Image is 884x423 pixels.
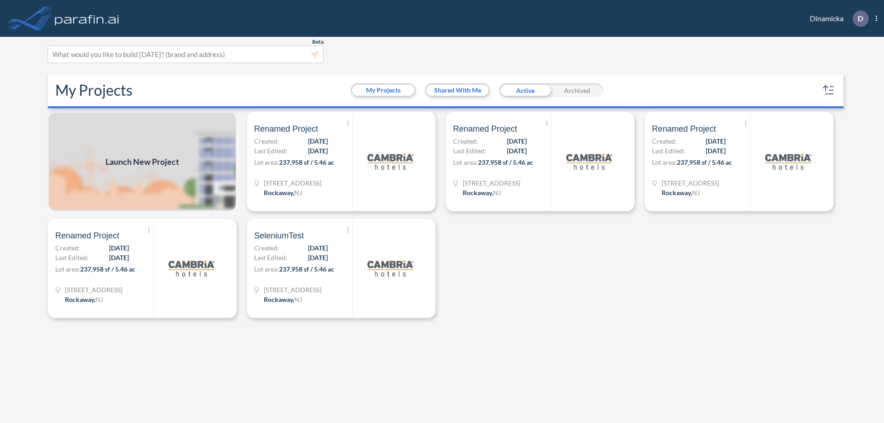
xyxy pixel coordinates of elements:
span: [DATE] [308,243,328,253]
div: Dinamicka [796,11,877,27]
p: D [858,14,863,23]
span: 321 Mt Hope Ave [463,178,520,188]
span: Lot area: [254,265,279,273]
span: NJ [294,189,302,197]
span: Renamed Project [55,230,119,241]
img: logo [765,139,811,185]
div: Rockaway, NJ [264,295,302,304]
span: Renamed Project [652,123,716,134]
span: [DATE] [109,253,129,262]
span: NJ [95,296,103,303]
span: [DATE] [706,136,726,146]
div: Archived [551,83,603,97]
div: Rockaway, NJ [463,188,501,197]
span: 237,958 sf / 5.46 ac [677,158,732,166]
span: Lot area: [453,158,478,166]
span: [DATE] [507,146,527,156]
span: 237,958 sf / 5.46 ac [478,158,533,166]
div: Rockaway, NJ [662,188,700,197]
span: Lot area: [55,265,80,273]
span: Lot area: [254,158,279,166]
span: Created: [453,136,478,146]
span: Lot area: [652,158,677,166]
span: Rockaway , [264,189,294,197]
img: logo [53,9,121,28]
span: Last Edited: [55,253,88,262]
span: NJ [692,189,700,197]
span: Created: [254,243,279,253]
span: Last Edited: [254,253,287,262]
button: sort [821,83,836,98]
span: [DATE] [308,253,328,262]
span: Created: [652,136,677,146]
div: Rockaway, NJ [65,295,103,304]
img: logo [367,245,413,291]
span: 237,958 sf / 5.46 ac [80,265,135,273]
div: Rockaway, NJ [264,188,302,197]
button: Shared With Me [426,85,489,96]
span: Launch New Project [105,156,179,168]
a: Launch New Project [48,112,237,211]
span: Rockaway , [463,189,493,197]
img: add [48,112,237,211]
span: [DATE] [706,146,726,156]
span: 237,958 sf / 5.46 ac [279,158,334,166]
button: My Projects [352,85,414,96]
span: [DATE] [507,136,527,146]
span: Last Edited: [453,146,486,156]
span: [DATE] [308,136,328,146]
span: [DATE] [308,146,328,156]
span: Created: [55,243,80,253]
h2: My Projects [55,81,133,99]
span: Beta [312,38,324,46]
img: logo [566,139,612,185]
span: Last Edited: [652,146,685,156]
span: Created: [254,136,279,146]
span: Renamed Project [453,123,517,134]
span: Rockaway , [662,189,692,197]
span: Last Edited: [254,146,287,156]
span: SeleniumTest [254,230,304,241]
div: Active [499,83,551,97]
span: 321 Mt Hope Ave [65,285,122,295]
span: [DATE] [109,243,129,253]
span: Rockaway , [65,296,95,303]
span: 321 Mt Hope Ave [662,178,719,188]
span: NJ [493,189,501,197]
img: logo [367,139,413,185]
span: 321 Mt Hope Ave [264,178,321,188]
span: NJ [294,296,302,303]
span: Renamed Project [254,123,318,134]
span: 321 Mt Hope Ave [264,285,321,295]
span: 237,958 sf / 5.46 ac [279,265,334,273]
img: logo [169,245,215,291]
span: Rockaway , [264,296,294,303]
